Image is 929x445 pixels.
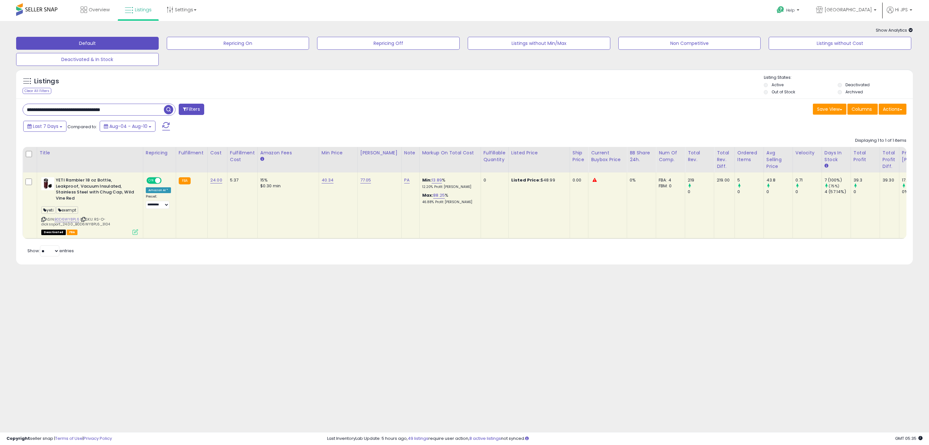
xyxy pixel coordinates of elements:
[67,124,97,130] span: Compared to:
[422,192,476,204] div: %
[511,150,567,156] div: Listed Price
[688,177,714,183] div: 219
[16,53,159,66] button: Deactivated & In Stock
[260,156,264,162] small: Amazon Fees.
[883,177,894,183] div: 39.30
[404,150,417,156] div: Note
[230,177,253,183] div: 5.37
[89,6,110,13] span: Overview
[433,192,445,199] a: 88.25
[688,150,711,163] div: Total Rev.
[659,150,682,163] div: Num of Comp.
[484,150,506,163] div: Fulfillable Quantity
[659,183,680,189] div: FBM: 0
[511,177,565,183] div: $48.99
[883,150,896,170] div: Total Profit Diff.
[56,177,134,203] b: YETI Rambler 18 oz Bottle, Leakproof, Vacuum Insulated, Stainless Steel with Chug Cap, Wild Vine Red
[847,104,878,115] button: Columns
[688,189,714,195] div: 0
[167,37,309,50] button: Repricing On
[630,177,651,183] div: 0%
[34,77,59,86] h5: Listings
[855,138,906,144] div: Displaying 1 to 1 of 1 items
[33,123,58,129] span: Last 7 Days
[573,150,585,163] div: Ship Price
[41,230,66,235] span: All listings that are unavailable for purchase on Amazon for any reason other than out-of-stock
[659,177,680,183] div: FBA: 4
[260,150,316,156] div: Amazon Fees
[41,177,138,234] div: ASIN:
[591,150,624,163] div: Current Buybox Price
[422,177,432,183] b: Min:
[824,163,828,169] small: Days In Stock.
[55,217,79,222] a: B0D6WY8PL6
[135,6,152,13] span: Listings
[322,150,355,156] div: Min Price
[260,177,314,183] div: 15%
[404,177,410,183] a: PA
[737,150,761,163] div: Ordered Items
[717,150,732,170] div: Total Rev. Diff.
[100,121,155,132] button: Aug-04 - Aug-10
[795,177,822,183] div: 0.71
[109,123,147,129] span: Aug-04 - Aug-10
[360,177,371,183] a: 77.05
[854,177,880,183] div: 39.3
[419,147,481,172] th: The percentage added to the cost of goods (COGS) that forms the calculator for Min & Max prices.
[824,150,848,163] div: Days In Stock
[824,189,851,195] div: 4 (57.14%)
[67,230,78,235] span: FBA
[824,6,872,13] span: [GEOGRAPHIC_DATA]
[422,200,476,204] p: 46.88% Profit [PERSON_NAME]
[829,183,839,189] small: (75%)
[854,189,880,195] div: 0
[422,177,476,189] div: %
[422,150,478,156] div: Markup on Total Cost
[795,189,822,195] div: 0
[776,6,784,14] i: Get Help
[23,121,66,132] button: Last 7 Days
[737,189,764,195] div: 0
[795,150,819,156] div: Velocity
[322,177,334,183] a: 40.34
[618,37,761,50] button: Non Competitive
[432,177,442,183] a: 13.89
[766,177,793,183] div: 43.8
[41,206,55,214] span: yeti
[40,150,140,156] div: Title
[422,185,476,189] p: 12.20% Profit [PERSON_NAME]
[824,177,851,183] div: 7 (100%)
[317,37,460,50] button: Repricing Off
[41,217,110,226] span: | SKU: RS-O-dickssport_24.00_B0D6WY8PL6_3104
[146,150,173,156] div: Repricing
[41,177,54,190] img: 31pDHi0eUpL._SL40_.jpg
[260,183,314,189] div: $0.30 min
[854,150,877,163] div: Total Profit
[16,37,159,50] button: Default
[852,106,872,112] span: Columns
[876,27,913,33] span: Show Analytics
[511,177,541,183] b: Listed Price:
[813,104,846,115] button: Save View
[630,150,653,163] div: BB Share 24h.
[56,206,78,214] span: exempt
[468,37,610,50] button: Listings without Min/Max
[210,177,222,183] a: 24.00
[230,150,255,163] div: Fulfillment Cost
[786,7,795,13] span: Help
[879,104,906,115] button: Actions
[573,177,583,183] div: 0.00
[766,150,790,170] div: Avg Selling Price
[484,177,504,183] div: 0
[422,192,434,198] b: Max:
[360,150,399,156] div: [PERSON_NAME]
[179,177,191,184] small: FBA
[146,194,171,209] div: Preset:
[845,89,863,95] label: Archived
[764,75,913,81] p: Listing States:
[146,187,171,193] div: Amazon AI *
[27,248,74,254] span: Show: entries
[147,178,155,183] span: ON
[179,150,205,156] div: Fulfillment
[887,6,912,21] a: Hi JPS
